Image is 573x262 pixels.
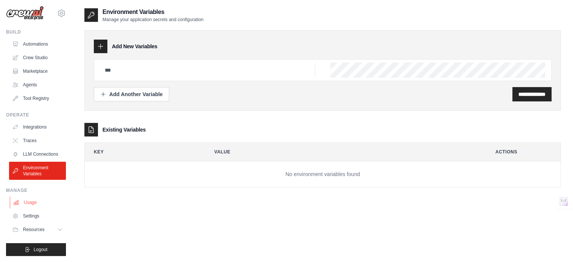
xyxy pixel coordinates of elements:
[102,8,203,17] h2: Environment Variables
[85,161,561,187] td: No environment variables found
[6,243,66,256] button: Logout
[9,38,66,50] a: Automations
[112,43,157,50] h3: Add New Variables
[6,6,44,20] img: Logo
[9,135,66,147] a: Traces
[10,196,67,208] a: Usage
[486,143,561,161] th: Actions
[102,17,203,23] p: Manage your application secrets and configuration
[9,162,66,180] a: Environment Variables
[102,126,146,133] h3: Existing Variables
[23,227,44,233] span: Resources
[6,29,66,35] div: Build
[9,65,66,77] a: Marketplace
[85,143,199,161] th: Key
[9,148,66,160] a: LLM Connections
[6,187,66,193] div: Manage
[9,210,66,222] a: Settings
[9,224,66,236] button: Resources
[94,87,169,101] button: Add Another Variable
[6,112,66,118] div: Operate
[34,247,47,253] span: Logout
[9,92,66,104] a: Tool Registry
[100,90,163,98] div: Add Another Variable
[9,52,66,64] a: Crew Studio
[9,121,66,133] a: Integrations
[205,143,480,161] th: Value
[9,79,66,91] a: Agents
